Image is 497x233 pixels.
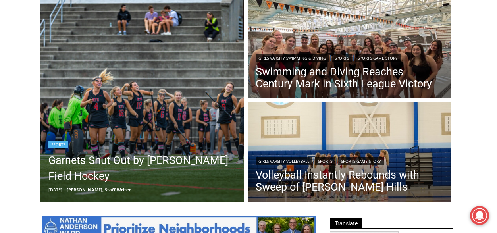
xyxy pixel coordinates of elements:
[332,54,352,62] a: Sports
[248,102,451,204] a: Read More Volleyball Instantly Rebounds with Sweep of Byram Hills
[256,169,443,193] a: Volleyball Instantly Rebounds with Sweep of [PERSON_NAME] Hills
[6,80,106,98] h4: [PERSON_NAME] Read Sanctuary Fall Fest: [DATE]
[248,102,451,204] img: (PHOTO: The 2025 Rye Varsity Volleyball team from a 3-0 win vs. Port Chester on Saturday, Septemb...
[256,52,443,62] div: | |
[83,67,87,75] div: 1
[256,54,329,62] a: Girls Varsity Swimming & Diving
[330,218,362,228] span: Translate
[256,157,312,165] a: Girls Varsity Volleyball
[200,0,375,77] div: "[PERSON_NAME] and I covered the [DATE] Parade, which was a really eye opening experience as I ha...
[191,77,385,99] a: Intern @ [DOMAIN_NAME]
[355,54,401,62] a: Sports Game Story
[0,0,79,79] img: s_800_29ca6ca9-f6cc-433c-a631-14f6620ca39b.jpeg
[256,66,443,90] a: Swimming and Diving Reaches Century Mark in Sixth League Victory
[93,67,96,75] div: 6
[83,23,115,65] div: Co-sponsored by Westchester County Parks
[338,157,384,165] a: Sports Game Story
[208,79,368,97] span: Intern @ [DOMAIN_NAME]
[48,141,68,148] a: Sports
[48,187,62,193] time: [DATE]
[89,67,91,75] div: /
[67,187,131,193] a: [PERSON_NAME], Staff Writer
[256,156,443,165] div: | |
[48,152,236,184] a: Garnets Shut Out by [PERSON_NAME] Field Hockey
[315,157,335,165] a: Sports
[0,79,119,99] a: [PERSON_NAME] Read Sanctuary Fall Fest: [DATE]
[64,187,67,193] span: –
